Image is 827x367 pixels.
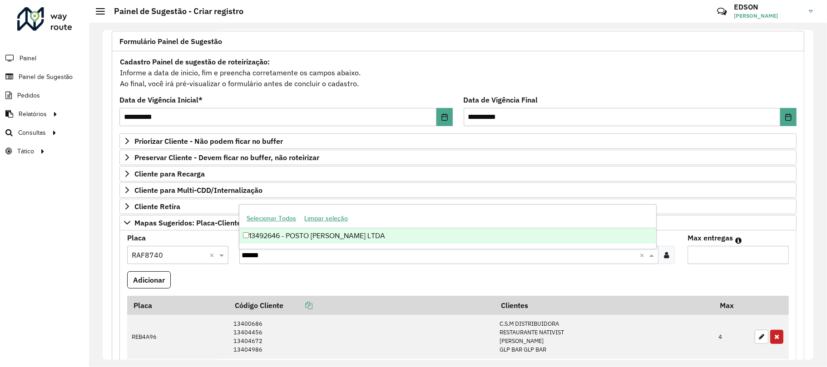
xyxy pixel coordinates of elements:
[688,232,733,243] label: Max entregas
[134,219,241,226] span: Mapas Sugeridos: Placa-Cliente
[127,296,228,315] th: Placa
[209,250,217,260] span: Clear all
[127,271,171,289] button: Adicionar
[228,296,495,315] th: Código Cliente
[228,315,495,359] td: 13400686 13404456 13404672 13404986
[134,154,319,161] span: Preservar Cliente - Devem ficar no buffer, não roteirizar
[119,182,797,198] a: Cliente para Multi-CDD/Internalização
[119,150,797,165] a: Preservar Cliente - Devem ficar no buffer, não roteirizar
[495,296,714,315] th: Clientes
[119,94,203,105] label: Data de Vigência Inicial
[134,137,283,145] span: Priorizar Cliente - Não podem ficar no buffer
[105,6,243,16] h2: Painel de Sugestão - Criar registro
[119,56,797,89] div: Informe a data de inicio, fim e preencha corretamente os campos abaixo. Ao final, você irá pré-vi...
[243,211,300,225] button: Selecionar Todos
[134,186,262,194] span: Cliente para Multi-CDD/Internalização
[464,94,538,105] label: Data de Vigência Final
[17,91,40,100] span: Pedidos
[639,250,647,260] span: Clear all
[120,57,270,66] strong: Cadastro Painel de sugestão de roteirização:
[134,170,205,177] span: Cliente para Recarga
[734,12,802,20] span: [PERSON_NAME]
[127,315,228,359] td: REB4A96
[17,147,34,156] span: Tático
[19,72,73,82] span: Painel de Sugestão
[714,315,750,359] td: 4
[119,215,797,230] a: Mapas Sugeridos: Placa-Cliente
[735,237,742,244] em: Máximo de clientes que serão colocados na mesma rota com os clientes informados
[734,3,802,11] h3: EDSON
[119,199,797,214] a: Cliente Retira
[780,108,797,126] button: Choose Date
[119,133,797,149] a: Priorizar Cliente - Não podem ficar no buffer
[134,203,180,210] span: Cliente Retira
[283,301,312,310] a: Copiar
[19,109,47,119] span: Relatórios
[712,2,732,21] a: Contato Rápido
[119,38,222,45] span: Formulário Painel de Sugestão
[119,166,797,181] a: Cliente para Recarga
[495,315,714,359] td: C.S.M DISTRIBUIDORA RESTAURANTE NATIVIST [PERSON_NAME] GLP BAR GLP BAR
[300,211,352,225] button: Limpar seleção
[20,54,36,63] span: Painel
[239,228,656,244] div: 13492646 - POSTO [PERSON_NAME] LTDA
[127,232,146,243] label: Placa
[436,108,453,126] button: Choose Date
[239,204,656,249] ng-dropdown-panel: Options list
[18,128,46,137] span: Consultas
[714,296,750,315] th: Max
